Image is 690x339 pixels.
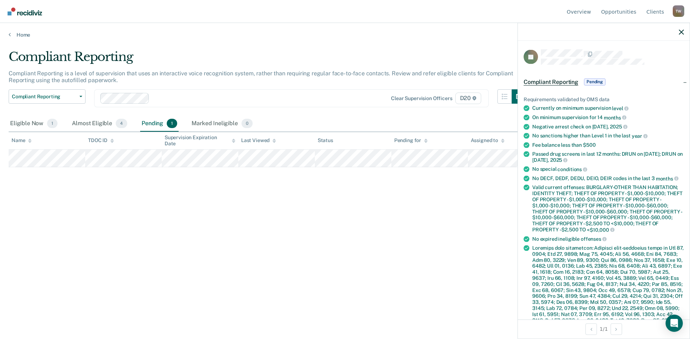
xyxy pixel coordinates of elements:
[532,114,684,121] div: On minimum supervision for 14
[518,319,690,338] div: 1 / 1
[666,315,683,332] div: Open Intercom Messenger
[471,137,505,143] div: Assigned to
[532,142,684,148] div: Fee balance less than
[88,137,114,143] div: TDOC ID
[610,124,627,130] span: 2025
[581,236,607,242] span: offenses
[524,96,684,102] div: Requirements validated by OMS data
[532,151,684,163] div: Passed drug screens in last 12 months: DRUN on [DATE]; DRUN on [DATE],
[583,142,595,147] span: $500
[9,116,59,132] div: Eligible Now
[394,137,428,143] div: Pending for
[318,137,333,143] div: Status
[391,95,452,102] div: Clear supervision officers
[612,105,628,111] span: level
[518,70,690,93] div: Compliant ReportingPending
[604,114,626,120] span: months
[632,133,648,138] span: year
[532,133,684,139] div: No sanctions higher than Level 1 in the last
[455,93,481,104] span: D20
[70,116,129,132] div: Almost Eligible
[532,184,684,233] div: Valid current offenses: BURGLARY-OTHER THAN HABITATION; IDENTITY THEFT; THEFT OF PROPERTY - $1,00...
[550,157,567,163] span: 2025
[9,50,526,70] div: Compliant Reporting
[524,78,578,85] span: Compliant Reporting
[673,5,684,17] button: Profile dropdown button
[673,5,684,17] div: T W
[140,116,179,132] div: Pending
[656,175,678,181] span: months
[241,119,253,128] span: 0
[116,119,127,128] span: 4
[587,227,615,232] span: <$10,000
[532,123,684,130] div: Negative arrest check on [DATE],
[532,236,684,242] div: No expired ineligible
[557,166,587,172] span: conditions
[167,119,177,128] span: 1
[532,166,684,173] div: No special
[47,119,57,128] span: 1
[165,135,235,147] div: Supervision Expiration Date
[9,32,681,38] a: Home
[532,105,684,112] div: Currently on minimum supervision
[584,78,606,85] span: Pending
[11,137,32,143] div: Name
[585,323,597,335] button: Previous Opportunity
[12,94,77,100] span: Compliant Reporting
[8,8,42,15] img: Recidiviz
[611,323,622,335] button: Next Opportunity
[190,116,254,132] div: Marked Ineligible
[532,175,684,182] div: No DECF, DEDF, DEDU, DEIO, DEIR codes in the last 3
[9,70,513,84] p: Compliant Reporting is a level of supervision that uses an interactive voice recognition system, ...
[241,137,276,143] div: Last Viewed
